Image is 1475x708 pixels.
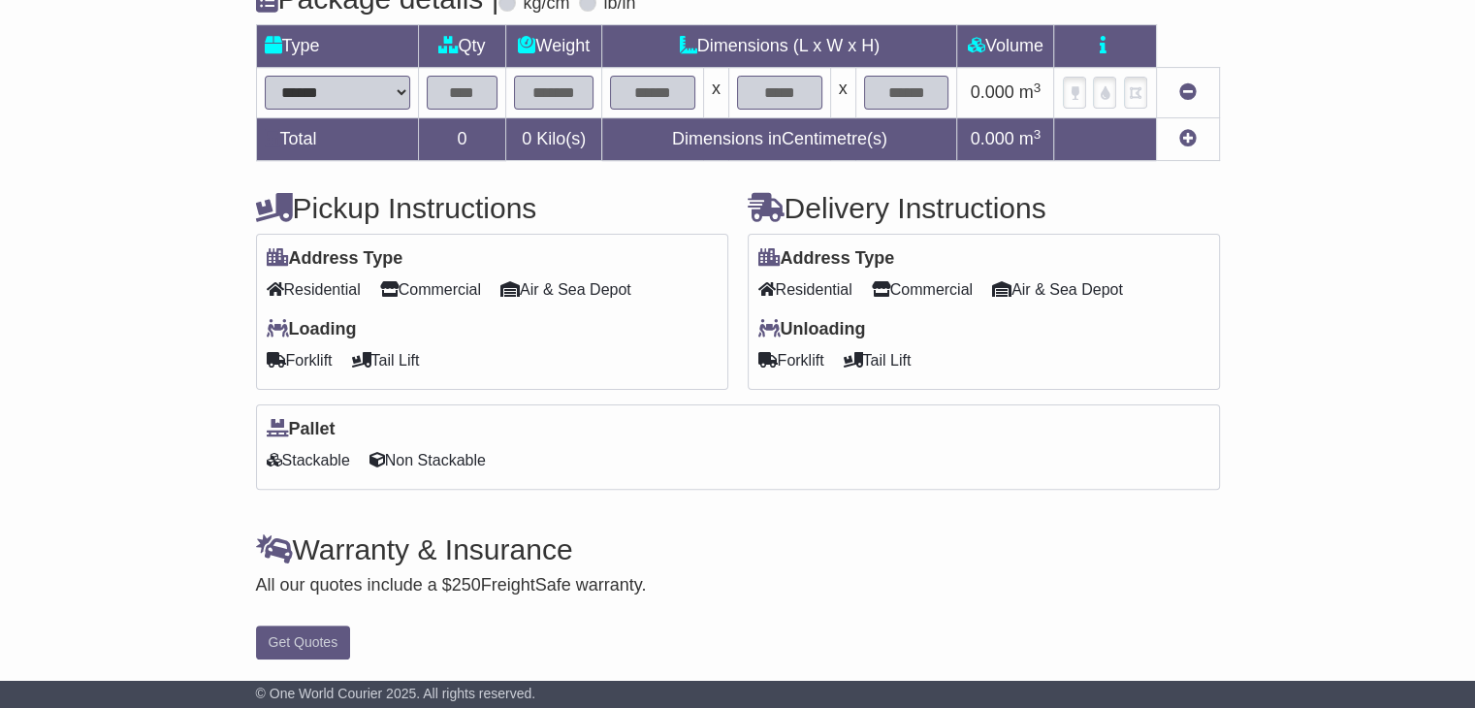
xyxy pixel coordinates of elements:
td: Dimensions in Centimetre(s) [602,118,957,161]
td: Total [256,118,418,161]
span: m [1019,129,1042,148]
span: Stackable [267,445,350,475]
a: Remove this item [1179,82,1197,102]
span: © One World Courier 2025. All rights reserved. [256,686,536,701]
label: Pallet [267,419,336,440]
h4: Delivery Instructions [748,192,1220,224]
label: Unloading [758,319,866,340]
span: Non Stackable [369,445,486,475]
span: Residential [267,274,361,305]
a: Add new item [1179,129,1197,148]
span: Commercial [872,274,973,305]
sup: 3 [1034,80,1042,95]
span: 0.000 [971,82,1014,102]
span: 250 [452,575,481,595]
span: Forklift [758,345,824,375]
span: Commercial [380,274,481,305]
span: 0 [522,129,531,148]
td: Weight [506,25,602,68]
td: Kilo(s) [506,118,602,161]
label: Loading [267,319,357,340]
span: Air & Sea Depot [500,274,631,305]
label: Address Type [267,248,403,270]
label: Address Type [758,248,895,270]
td: Type [256,25,418,68]
td: x [703,68,728,118]
td: Qty [418,25,506,68]
span: Tail Lift [352,345,420,375]
span: Air & Sea Depot [992,274,1123,305]
td: 0 [418,118,506,161]
td: x [830,68,855,118]
sup: 3 [1034,127,1042,142]
td: Dimensions (L x W x H) [602,25,957,68]
button: Get Quotes [256,626,351,660]
span: 0.000 [971,129,1014,148]
div: All our quotes include a $ FreightSafe warranty. [256,575,1220,596]
span: Tail Lift [844,345,912,375]
td: Volume [957,25,1054,68]
h4: Warranty & Insurance [256,533,1220,565]
span: m [1019,82,1042,102]
span: Forklift [267,345,333,375]
span: Residential [758,274,852,305]
h4: Pickup Instructions [256,192,728,224]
